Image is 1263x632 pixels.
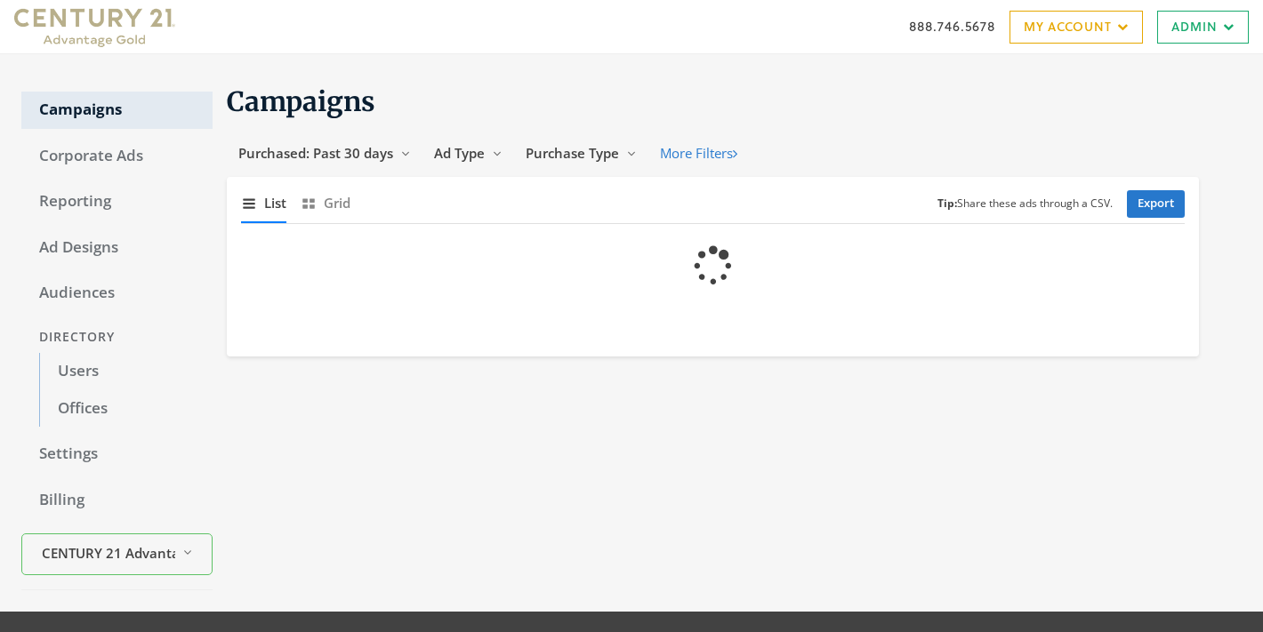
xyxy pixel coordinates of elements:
[21,436,213,473] a: Settings
[909,17,995,36] a: 888.746.5678
[39,353,213,390] a: Users
[301,184,350,222] button: Grid
[1010,11,1143,44] a: My Account
[241,184,286,222] button: List
[937,196,1113,212] small: Share these ads through a CSV.
[648,137,749,170] button: More Filters
[21,321,213,354] div: Directory
[42,543,175,564] span: CENTURY 21 Advantage Gold
[227,137,422,170] button: Purchased: Past 30 days
[937,196,957,211] b: Tip:
[264,193,286,213] span: List
[422,137,514,170] button: Ad Type
[21,229,213,267] a: Ad Designs
[21,92,213,129] a: Campaigns
[227,84,375,118] span: Campaigns
[1127,190,1185,218] a: Export
[39,390,213,428] a: Offices
[21,183,213,220] a: Reporting
[434,144,485,162] span: Ad Type
[526,144,619,162] span: Purchase Type
[21,138,213,175] a: Corporate Ads
[21,533,213,575] button: CENTURY 21 Advantage Gold
[1157,11,1249,44] a: Admin
[238,144,393,162] span: Purchased: Past 30 days
[324,193,350,213] span: Grid
[14,4,175,49] img: Adwerx
[21,482,213,519] a: Billing
[514,137,648,170] button: Purchase Type
[21,275,213,312] a: Audiences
